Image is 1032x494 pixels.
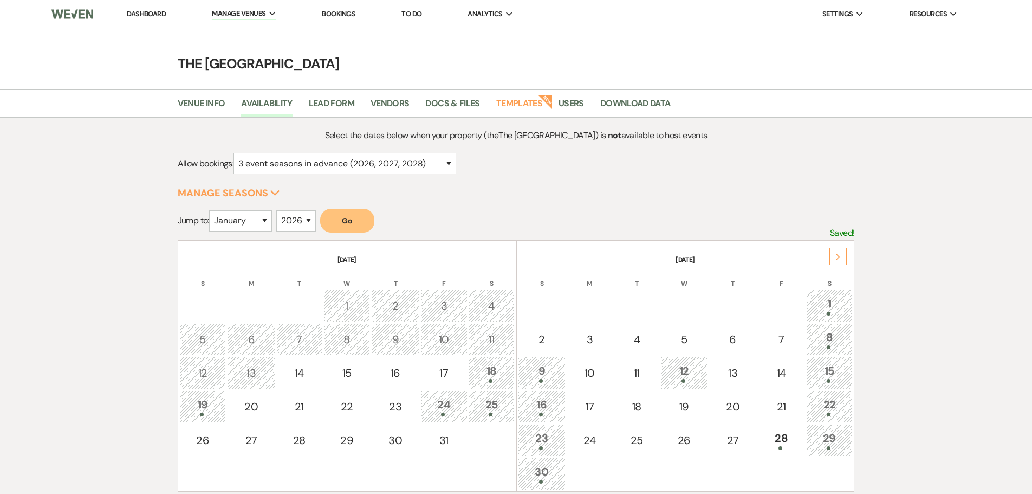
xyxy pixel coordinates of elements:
[614,266,660,288] th: T
[764,399,799,415] div: 21
[178,215,209,226] span: Jump to:
[812,296,847,316] div: 1
[233,432,269,448] div: 27
[227,266,275,288] th: M
[620,432,654,448] div: 25
[667,432,702,448] div: 26
[812,430,847,450] div: 29
[178,188,280,198] button: Manage Seasons
[524,464,560,484] div: 30
[51,3,93,25] img: Weven Logo
[524,331,560,348] div: 2
[309,97,354,117] a: Lead Form
[475,396,509,416] div: 25
[758,266,805,288] th: F
[377,365,413,381] div: 16
[329,399,365,415] div: 22
[600,97,671,117] a: Download Data
[241,97,292,117] a: Availability
[524,430,560,450] div: 23
[620,331,654,348] div: 4
[127,9,166,18] a: Dashboard
[661,266,708,288] th: W
[812,363,847,383] div: 15
[806,266,853,288] th: S
[426,298,462,314] div: 3
[126,54,906,73] h4: The [GEOGRAPHIC_DATA]
[608,130,621,141] strong: not
[620,365,654,381] div: 11
[764,331,799,348] div: 7
[233,365,269,381] div: 13
[377,298,413,314] div: 2
[425,97,479,117] a: Docs & Files
[475,363,509,383] div: 18
[426,331,462,348] div: 10
[573,331,607,348] div: 3
[715,365,751,381] div: 13
[185,331,220,348] div: 5
[910,9,947,20] span: Resources
[830,226,854,240] p: Saved!
[371,97,410,117] a: Vendors
[371,266,419,288] th: T
[185,432,220,448] div: 26
[667,331,702,348] div: 5
[715,432,751,448] div: 27
[178,97,225,117] a: Venue Info
[469,266,515,288] th: S
[426,365,462,381] div: 17
[559,97,584,117] a: Users
[282,432,316,448] div: 28
[420,266,468,288] th: F
[764,430,799,450] div: 28
[573,399,607,415] div: 17
[518,266,566,288] th: S
[185,365,220,381] div: 12
[475,298,509,314] div: 4
[377,432,413,448] div: 30
[179,266,226,288] th: S
[573,365,607,381] div: 10
[377,399,413,415] div: 23
[329,298,365,314] div: 1
[329,331,365,348] div: 8
[667,399,702,415] div: 19
[329,432,365,448] div: 29
[524,363,560,383] div: 9
[185,396,220,416] div: 19
[377,331,413,348] div: 9
[282,331,316,348] div: 7
[573,432,607,448] div: 24
[822,9,853,20] span: Settings
[667,363,702,383] div: 12
[538,94,553,109] strong: New
[329,365,365,381] div: 15
[233,331,269,348] div: 6
[426,396,462,416] div: 24
[709,266,757,288] th: T
[524,396,560,416] div: 16
[233,399,269,415] div: 20
[496,97,542,117] a: Templates
[475,331,509,348] div: 11
[262,129,770,143] p: Select the dates below when your property (the The [GEOGRAPHIC_DATA] ) is available to host events
[567,266,613,288] th: M
[276,266,322,288] th: T
[179,242,515,265] th: [DATE]
[401,9,421,18] a: To Do
[282,365,316,381] div: 14
[322,9,355,18] a: Bookings
[715,331,751,348] div: 6
[518,242,853,265] th: [DATE]
[620,399,654,415] div: 18
[715,399,751,415] div: 20
[320,209,374,233] button: Go
[426,432,462,448] div: 31
[764,365,799,381] div: 14
[812,329,847,349] div: 8
[178,158,233,169] span: Allow bookings:
[282,399,316,415] div: 21
[212,8,265,19] span: Manage Venues
[468,9,502,20] span: Analytics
